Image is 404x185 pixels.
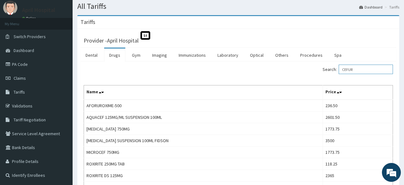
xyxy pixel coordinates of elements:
td: [MEDICAL_DATA] 750MG [84,123,323,135]
td: 236.50 [323,100,393,112]
a: Dashboard [359,4,383,10]
th: Price [323,85,393,100]
td: 1773.75 [323,123,393,135]
span: Tariffs [14,89,25,95]
a: Online [22,16,37,20]
a: Others [270,49,294,62]
td: ROXIRITE 250MG TAB [84,158,323,170]
td: [MEDICAL_DATA] SUSPENSION 100ML FIDSON [84,135,323,147]
td: 118.25 [323,158,393,170]
td: 2365 [323,170,393,182]
a: Imaging [147,49,172,62]
img: User Image [3,1,17,15]
img: d_794563401_company_1708531726252_794563401 [12,32,26,47]
p: April Hospital [22,7,55,13]
a: Procedures [295,49,328,62]
a: Optical [245,49,269,62]
span: Tariff Negotiation [14,117,46,123]
label: Search: [323,65,393,74]
span: Switch Providers [14,34,46,39]
td: 1773.75 [323,147,393,158]
div: Minimize live chat window [104,3,119,18]
a: Drugs [104,49,125,62]
h1: All Tariffs [77,2,399,10]
a: Dental [80,49,103,62]
a: Immunizations [174,49,211,62]
td: MICROCEF 750MG [84,147,323,158]
td: ROXIRITE DS 125MG [84,170,323,182]
span: Dashboard [14,48,34,53]
h3: Tariffs [80,19,95,25]
span: St [140,31,150,40]
input: Search: [339,65,393,74]
a: Laboratory [212,49,243,62]
li: Tariffs [383,4,399,10]
td: AFORUROXIME-500 [84,100,323,112]
div: Chat with us now [33,35,106,43]
td: 3500 [323,135,393,147]
span: We're online! [37,54,87,117]
span: Claims [14,75,26,81]
a: Spa [329,49,347,62]
h3: Provider - April Hospital [84,38,139,43]
textarea: Type your message and hit 'Enter' [3,120,120,142]
a: Gym [127,49,146,62]
th: Name [84,85,323,100]
td: 2601.50 [323,112,393,123]
td: AQUACEF 125MG/ML SUSPENSION 100ML [84,112,323,123]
